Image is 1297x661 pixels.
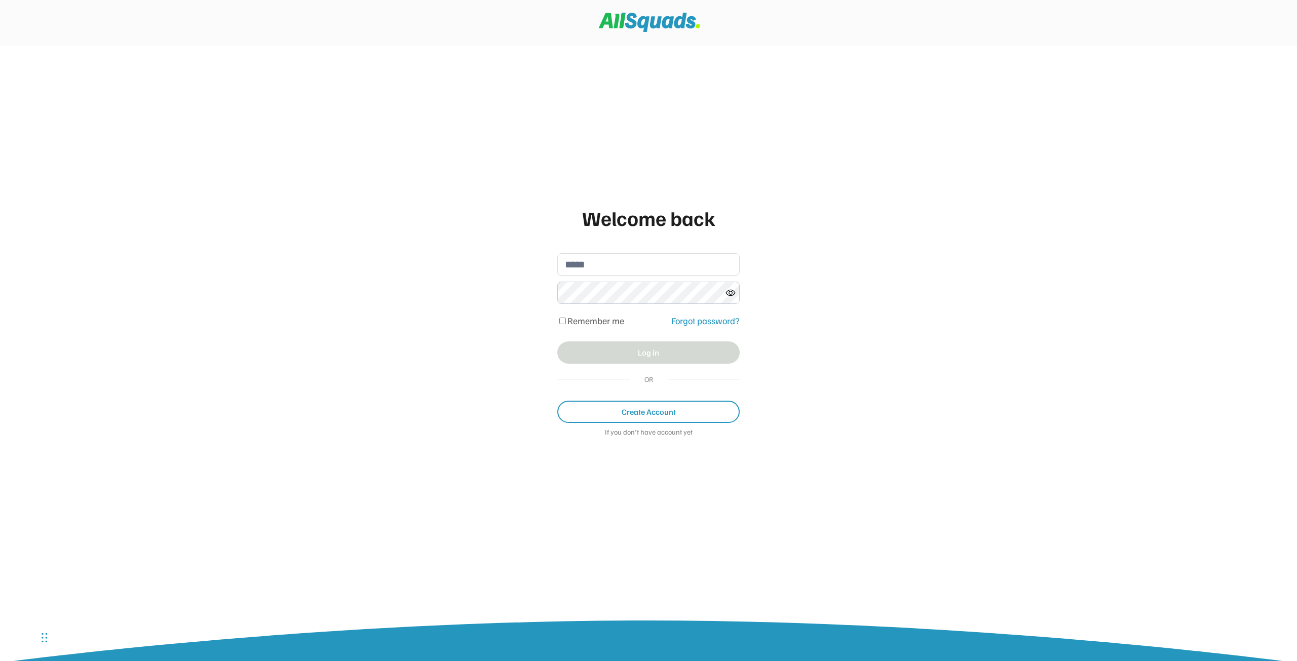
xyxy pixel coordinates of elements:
label: Remember me [567,315,624,326]
img: Squad%20Logo.svg [599,13,700,32]
div: Welcome back [557,203,740,233]
div: OR [640,374,658,384]
div: If you don't have account yet [557,428,740,438]
button: Log in [557,341,740,364]
div: Forgot password? [671,314,740,328]
button: Create Account [557,401,740,423]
